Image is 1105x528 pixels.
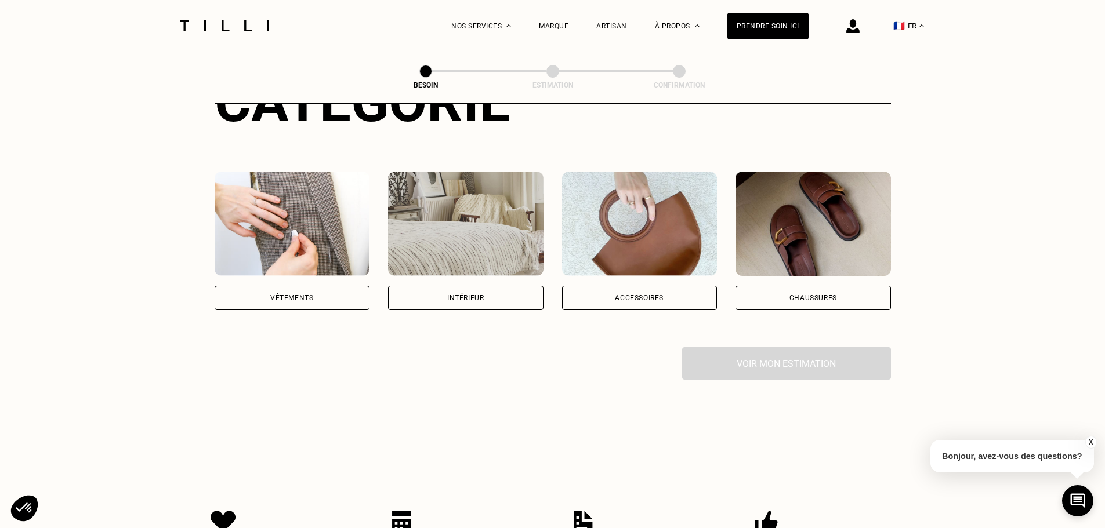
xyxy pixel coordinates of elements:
[176,20,273,31] img: Logo du service de couturière Tilli
[270,294,313,301] div: Vêtements
[930,440,1094,472] p: Bonjour, avez-vous des questions?
[596,22,627,30] a: Artisan
[919,24,924,27] img: menu déroulant
[447,294,484,301] div: Intérieur
[695,24,700,27] img: Menu déroulant à propos
[562,172,718,276] img: Accessoires
[495,81,611,89] div: Estimation
[893,20,905,31] span: 🇫🇷
[368,81,484,89] div: Besoin
[727,13,809,39] a: Prendre soin ici
[388,172,544,276] img: Intérieur
[539,22,568,30] a: Marque
[215,172,370,276] img: Vêtements
[621,81,737,89] div: Confirmation
[789,294,837,301] div: Chaussures
[615,294,664,301] div: Accessoires
[1085,436,1096,449] button: X
[506,24,511,27] img: Menu déroulant
[846,19,860,33] img: icône connexion
[736,172,891,276] img: Chaussures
